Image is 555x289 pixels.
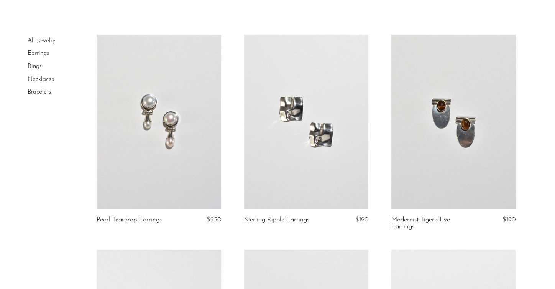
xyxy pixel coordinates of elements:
span: $190 [355,216,368,223]
a: Sterling Ripple Earrings [244,216,309,223]
a: Rings [28,63,42,69]
a: All Jewelry [28,38,55,44]
span: $250 [207,216,221,223]
a: Necklaces [28,76,54,83]
a: Bracelets [28,89,51,95]
a: Pearl Teardrop Earrings [97,216,162,223]
a: Modernist Tiger's Eye Earrings [391,216,474,231]
span: $190 [502,216,516,223]
a: Earrings [28,50,49,56]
